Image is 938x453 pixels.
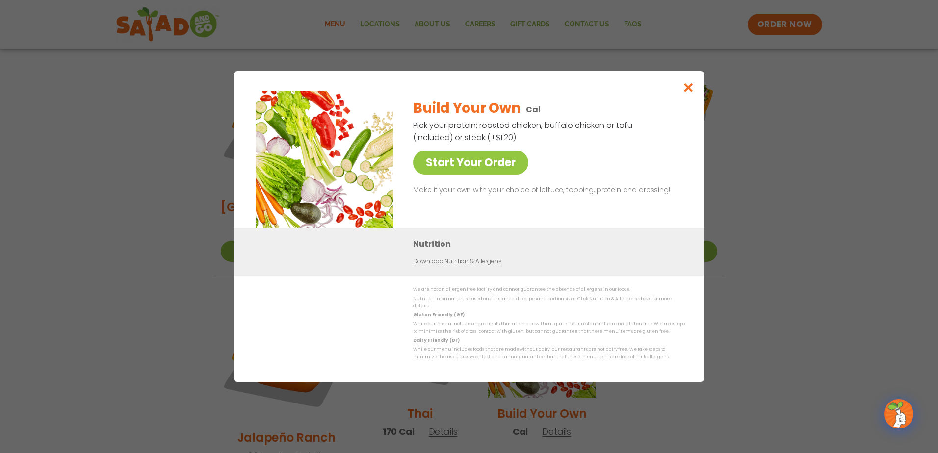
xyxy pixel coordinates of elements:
[413,320,685,335] p: While our menu includes ingredients that are made without gluten, our restaurants are not gluten ...
[413,151,528,175] a: Start Your Order
[413,119,634,144] p: Pick your protein: roasted chicken, buffalo chicken or tofu (included) or steak (+$1.20)
[413,295,685,310] p: Nutrition information is based on our standard recipes and portion sizes. Click Nutrition & Aller...
[413,346,685,361] p: While our menu includes foods that are made without dairy, our restaurants are not dairy free. We...
[413,257,501,266] a: Download Nutrition & Allergens
[526,103,541,116] p: Cal
[413,337,459,343] strong: Dairy Friendly (DF)
[413,184,681,196] p: Make it your own with your choice of lettuce, topping, protein and dressing!
[673,71,704,104] button: Close modal
[256,91,393,228] img: Featured product photo for Build Your Own
[413,286,685,293] p: We are not an allergen free facility and cannot guarantee the absence of allergens in our foods.
[413,238,690,250] h3: Nutrition
[413,312,464,318] strong: Gluten Friendly (GF)
[885,400,912,428] img: wpChatIcon
[413,98,520,119] h2: Build Your Own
